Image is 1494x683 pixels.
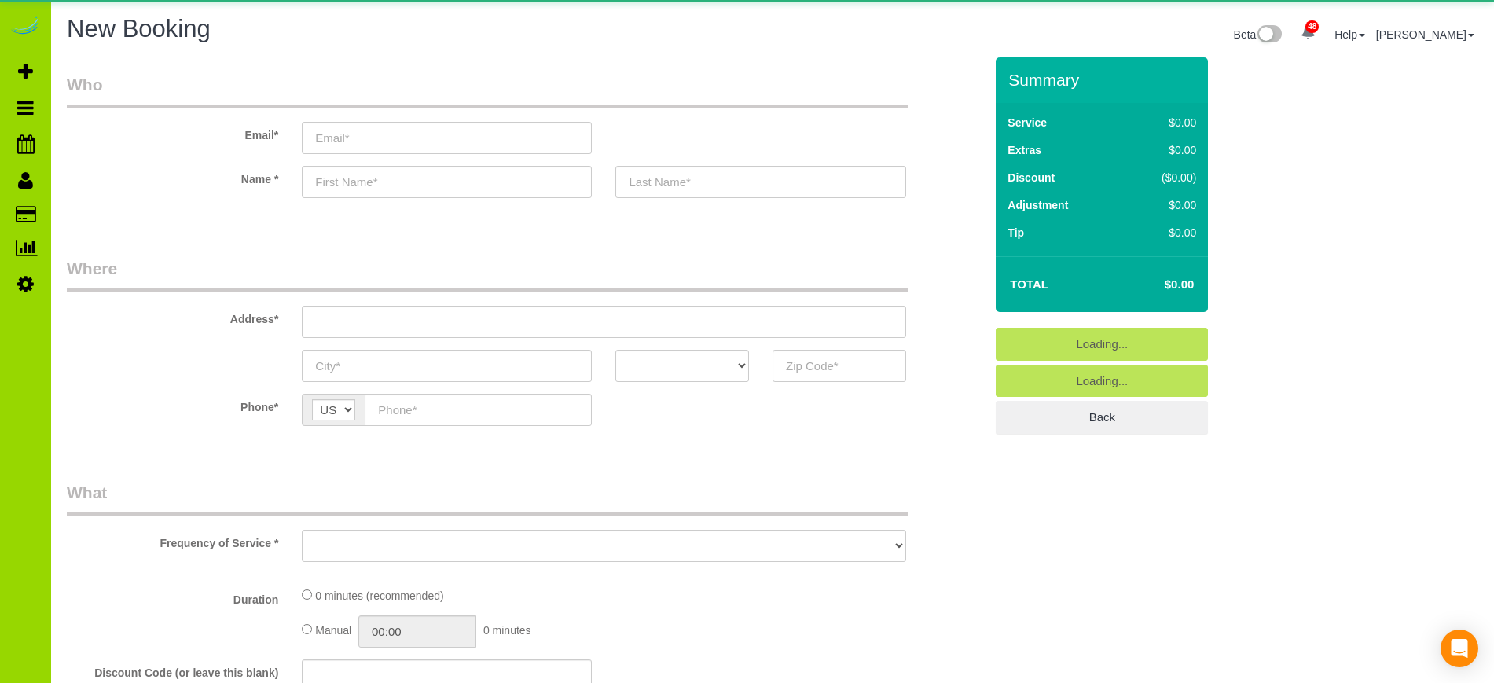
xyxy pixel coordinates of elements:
div: $0.00 [1129,115,1196,130]
span: 0 minutes (recommended) [315,589,443,602]
label: Address* [55,306,290,327]
div: Open Intercom Messenger [1441,630,1478,667]
label: Extras [1008,142,1041,158]
label: Frequency of Service * [55,530,290,551]
span: Manual [315,624,351,637]
img: Automaid Logo [9,16,41,38]
input: Last Name* [615,166,905,198]
div: $0.00 [1129,225,1196,241]
label: Email* [55,122,290,143]
label: Name * [55,166,290,187]
input: Phone* [365,394,592,426]
a: Back [996,401,1208,434]
h4: $0.00 [1118,278,1194,292]
input: Zip Code* [773,350,906,382]
div: $0.00 [1129,197,1196,213]
span: 0 minutes [483,624,531,637]
legend: What [67,481,908,516]
img: New interface [1256,25,1282,46]
strong: Total [1010,277,1048,291]
label: Adjustment [1008,197,1068,213]
label: Duration [55,586,290,608]
div: ($0.00) [1129,170,1196,185]
h3: Summary [1008,71,1200,89]
div: $0.00 [1129,142,1196,158]
input: City* [302,350,592,382]
label: Discount [1008,170,1055,185]
input: First Name* [302,166,592,198]
label: Service [1008,115,1047,130]
a: [PERSON_NAME] [1376,28,1474,41]
a: Help [1334,28,1365,41]
legend: Who [67,73,908,108]
a: 48 [1293,16,1323,50]
span: 48 [1305,20,1319,33]
input: Email* [302,122,592,154]
label: Discount Code (or leave this blank) [55,659,290,681]
legend: Where [67,257,908,292]
a: Beta [1234,28,1283,41]
label: Phone* [55,394,290,415]
label: Tip [1008,225,1024,241]
span: New Booking [67,15,211,42]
